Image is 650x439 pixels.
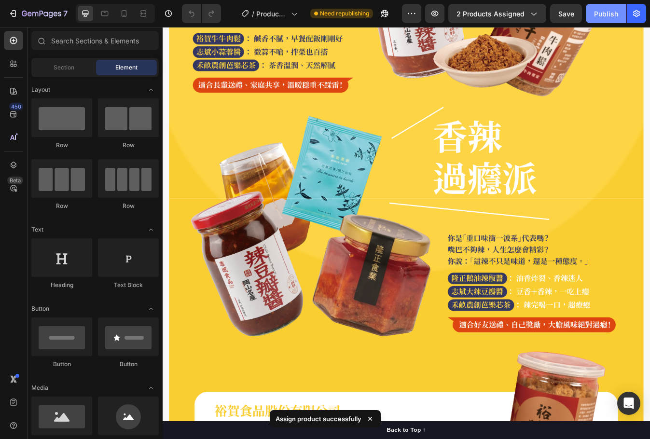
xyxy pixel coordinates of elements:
[143,222,159,237] span: Toggle open
[256,9,287,19] span: Product Page - [DATE] 16:53:09
[252,9,254,19] span: /
[31,141,92,150] div: Row
[143,380,159,396] span: Toggle open
[31,304,49,313] span: Button
[456,9,525,19] span: 2 products assigned
[7,177,23,184] div: Beta
[31,281,92,289] div: Heading
[558,10,574,18] span: Save
[182,4,221,23] div: Undo/Redo
[276,414,361,424] p: Assign product successfully
[31,85,50,94] span: Layout
[4,4,72,23] button: 7
[98,141,159,150] div: Row
[163,27,650,439] iframe: Design area
[143,82,159,97] span: Toggle open
[115,63,138,72] span: Element
[448,4,546,23] button: 2 products assigned
[98,281,159,289] div: Text Block
[31,31,159,50] input: Search Sections & Elements
[63,8,68,19] p: 7
[31,360,92,369] div: Button
[54,63,74,72] span: Section
[98,202,159,210] div: Row
[9,103,23,110] div: 450
[617,392,640,415] div: Open Intercom Messenger
[320,9,369,18] span: Need republishing
[550,4,582,23] button: Save
[594,9,618,19] div: Publish
[98,360,159,369] div: Button
[31,384,48,392] span: Media
[586,4,626,23] button: Publish
[31,202,92,210] div: Row
[31,225,43,234] span: Text
[143,301,159,316] span: Toggle open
